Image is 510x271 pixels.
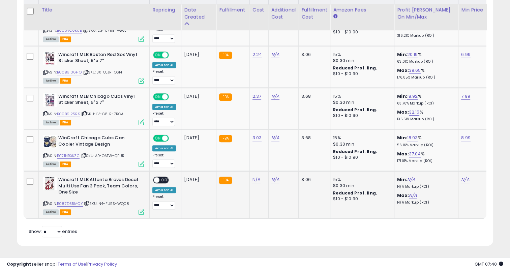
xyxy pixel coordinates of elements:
b: Max: [397,67,409,73]
div: Amazon AI [152,104,176,110]
b: Min: [397,134,407,141]
div: Cost [252,6,266,13]
small: FBA [219,93,232,101]
div: Fulfillment Cost [301,6,327,21]
a: N/A [271,176,279,183]
b: Reduced Prof. Rng. [333,149,377,154]
b: Reduced Prof. Rng. [333,190,377,196]
span: All listings currently available for purchase on Amazon [43,161,59,167]
span: | SKU: JX-OJJR-OSI4 [83,69,122,75]
p: 63.01% Markup (ROI) [397,59,453,64]
div: 3.68 [301,93,325,99]
div: $10 - $10.90 [333,196,389,202]
span: OFF [168,52,179,58]
span: All listings currently available for purchase on Amazon [43,120,59,125]
span: 2025-10-13 07:40 GMT [475,261,503,267]
small: FBA [219,177,232,184]
div: Amazon AI [152,62,176,68]
div: Fulfillment [219,6,246,13]
div: $0.30 min [333,183,389,189]
div: Amazon Fees [333,6,391,13]
a: 18.93 [407,134,418,141]
b: Reduced Prof. Rng. [333,65,377,71]
div: [DATE] [184,93,211,99]
a: 37.04 [409,151,421,157]
a: B00B9I25RS [57,111,80,117]
div: $10 - $10.90 [333,113,389,119]
b: Reduced Prof. Rng. [333,107,377,113]
th: The percentage added to the cost of goods (COGS) that forms the calculator for Min & Max prices. [394,4,458,30]
div: $10 - $10.90 [333,29,389,35]
b: Wincraft MLB Atlanta Braves Decal Multi Use Fan 3 Pack, Team Colors, One Size [58,177,140,197]
b: Max: [397,192,409,199]
span: | SKU: 2G-079B-HG6J [83,28,126,33]
a: N/A [271,134,279,141]
p: 316.21% Markup (ROI) [397,33,453,38]
b: WinCraft Chicago Cubs Can Cooler Vintage Design [58,135,140,149]
div: Title [41,6,147,13]
span: FBA [60,78,71,84]
a: B087D55MQY [57,201,83,207]
div: ASIN: [43,10,144,41]
a: B00B9I06HO [57,69,82,75]
a: N/A [252,176,261,183]
span: FBA [60,120,71,125]
b: Min: [397,176,407,183]
div: Preset: [152,28,176,43]
span: All listings currently available for purchase on Amazon [43,36,59,42]
div: 15% [333,135,389,141]
span: | SKU: LV-G8LR-7RCA [81,111,123,117]
img: 61oGAPxT67L._SL40_.jpg [43,52,57,65]
div: $0.30 min [333,99,389,106]
span: OFF [168,135,179,141]
a: 8.99 [461,134,471,141]
p: 63.78% Markup (ROI) [397,101,453,106]
div: $0.30 min [333,141,389,147]
a: N/A [407,176,415,183]
a: Terms of Use [58,261,86,267]
div: 3.06 [301,177,325,183]
small: Amazon Fees. [333,13,337,20]
a: N/A [409,192,417,199]
a: B071NRXKZC [57,153,80,159]
span: All listings currently available for purchase on Amazon [43,78,59,84]
div: Preset: [152,194,176,210]
a: 2.24 [252,51,262,58]
div: Preset: [152,69,176,85]
a: N/A [271,93,279,100]
a: B003VC0KUE [57,28,82,33]
div: Preset: [152,153,176,168]
div: ASIN: [43,135,144,166]
a: 39.65 [409,67,421,74]
p: 176.85% Markup (ROI) [397,75,453,80]
div: 15% [333,177,389,183]
a: 3.03 [252,134,262,141]
span: FBA [60,161,71,167]
span: OFF [159,177,170,183]
b: Max: [397,109,409,115]
div: % [397,135,453,147]
p: N/A Markup (ROI) [397,200,453,205]
div: Min Price [461,6,496,13]
a: N/A [271,51,279,58]
div: [DATE] [184,135,211,141]
div: Repricing [152,6,178,13]
div: Profit [PERSON_NAME] on Min/Max [397,6,455,21]
strong: Copyright [7,261,31,267]
img: 51uLiWbC4rL._SL40_.jpg [43,177,57,190]
span: OFF [168,94,179,99]
div: [DATE] [184,52,211,58]
b: Wincraft MLB Boston Red Sox Vinyl Sticker Sheet, 5" x 7" [58,52,140,66]
p: 135.51% Markup (ROI) [397,117,453,122]
span: FBA [60,36,71,42]
b: Min: [397,93,407,99]
a: 6.99 [461,51,471,58]
a: 2.37 [252,93,262,100]
p: 171.01% Markup (ROI) [397,159,453,163]
span: FBA [60,209,71,215]
small: FBA [219,135,232,142]
b: Min: [397,51,407,58]
div: Amazon AI [152,187,176,193]
a: 18.92 [407,93,418,100]
b: Wincraft MLB Chicago Cubs Vinyl Sticker Sheet, 5" x 7" [58,93,140,108]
